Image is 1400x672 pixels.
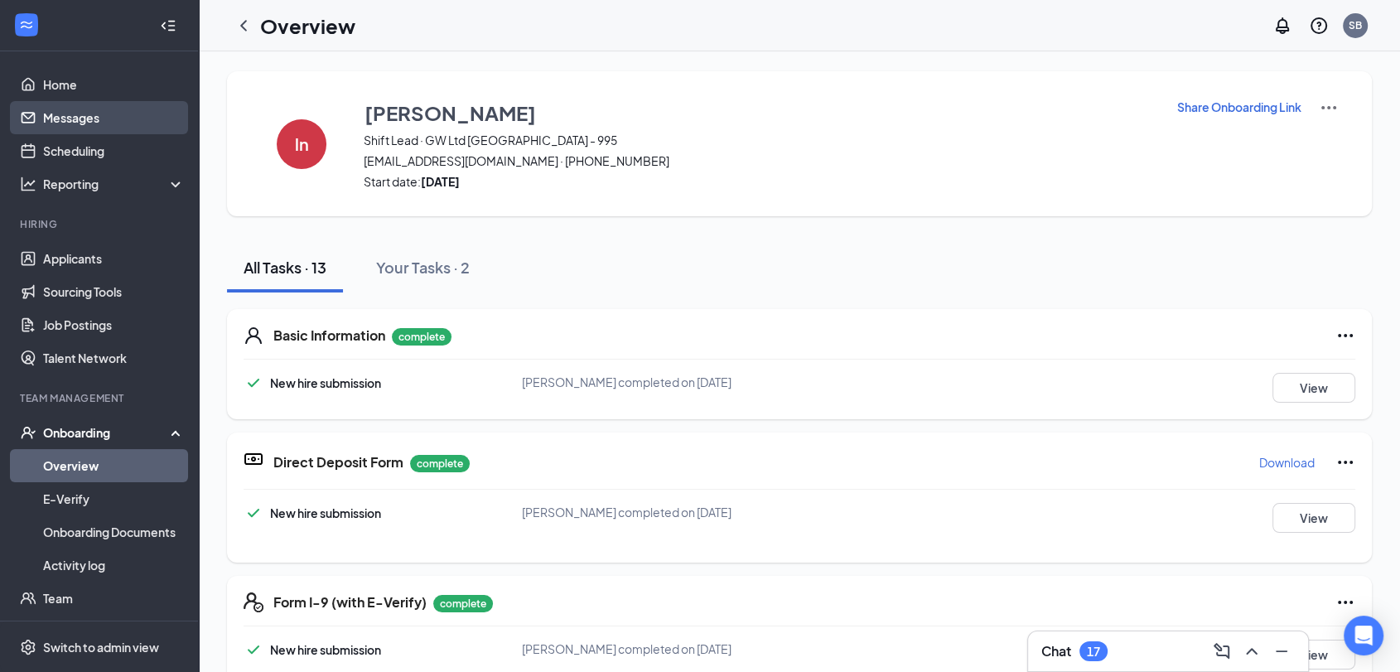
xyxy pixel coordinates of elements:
[270,505,381,520] span: New hire submission
[43,242,185,275] a: Applicants
[376,257,470,278] div: Your Tasks · 2
[43,449,185,482] a: Overview
[43,176,186,192] div: Reporting
[522,505,731,520] span: [PERSON_NAME] completed on [DATE]
[244,640,263,660] svg: Checkmark
[364,152,1156,169] span: [EMAIL_ADDRESS][DOMAIN_NAME] · [PHONE_NUMBER]
[1268,638,1295,665] button: Minimize
[43,639,159,655] div: Switch to admin view
[244,503,263,523] svg: Checkmark
[270,375,381,390] span: New hire submission
[1272,640,1355,670] button: View
[20,391,181,405] div: Team Management
[43,101,185,134] a: Messages
[273,593,427,612] h5: Form I-9 (with E-Verify)
[295,138,309,150] h4: ln
[43,615,185,648] a: Documents
[522,641,731,656] span: [PERSON_NAME] completed on [DATE]
[20,424,36,441] svg: UserCheck
[1242,641,1262,661] svg: ChevronUp
[1335,592,1355,612] svg: Ellipses
[364,98,1156,128] button: [PERSON_NAME]
[244,257,326,278] div: All Tasks · 13
[43,549,185,582] a: Activity log
[1177,99,1301,115] p: Share Onboarding Link
[1209,638,1235,665] button: ComposeMessage
[43,482,185,515] a: E-Verify
[1335,452,1355,472] svg: Ellipses
[1309,16,1329,36] svg: QuestionInfo
[1087,645,1100,659] div: 17
[1212,641,1232,661] svg: ComposeMessage
[20,217,181,231] div: Hiring
[433,595,493,612] p: complete
[1272,641,1291,661] svg: Minimize
[43,308,185,341] a: Job Postings
[244,326,263,346] svg: User
[43,515,185,549] a: Onboarding Documents
[410,455,470,472] p: complete
[1344,616,1383,655] div: Open Intercom Messenger
[364,132,1156,148] span: Shift Lead · GW Ltd [GEOGRAPHIC_DATA] - 995
[1272,16,1292,36] svg: Notifications
[1176,98,1302,116] button: Share Onboarding Link
[1272,373,1355,403] button: View
[273,453,403,471] h5: Direct Deposit Form
[18,17,35,33] svg: WorkstreamLogo
[522,375,731,389] span: [PERSON_NAME] completed on [DATE]
[1272,503,1355,533] button: View
[244,449,263,469] svg: DirectDepositIcon
[421,174,460,189] strong: [DATE]
[244,592,263,612] svg: FormI9EVerifyIcon
[43,134,185,167] a: Scheduling
[1258,449,1316,476] button: Download
[1335,326,1355,346] svg: Ellipses
[260,98,343,190] button: ln
[270,642,381,657] span: New hire submission
[364,173,1156,190] span: Start date:
[1041,642,1071,660] h3: Chat
[43,68,185,101] a: Home
[20,176,36,192] svg: Analysis
[244,373,263,393] svg: Checkmark
[1259,454,1315,471] p: Download
[1238,638,1265,665] button: ChevronUp
[43,424,171,441] div: Onboarding
[160,17,176,34] svg: Collapse
[260,12,355,40] h1: Overview
[43,275,185,308] a: Sourcing Tools
[43,341,185,375] a: Talent Network
[1319,98,1339,118] img: More Actions
[392,328,451,346] p: complete
[364,99,536,127] h3: [PERSON_NAME]
[273,326,385,345] h5: Basic Information
[43,582,185,615] a: Team
[234,16,253,36] svg: ChevronLeft
[20,639,36,655] svg: Settings
[1349,18,1362,32] div: SB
